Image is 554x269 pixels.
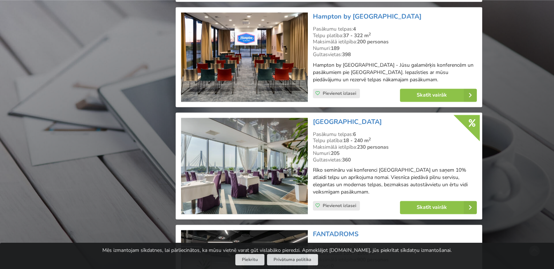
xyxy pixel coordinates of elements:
a: Skatīt vairāk [400,89,477,102]
strong: 4 [353,26,356,32]
a: Hampton by [GEOGRAPHIC_DATA] [313,12,421,21]
a: [GEOGRAPHIC_DATA] [313,117,382,126]
div: Gultasvietas: [313,51,477,58]
a: Skatīt vairāk [400,201,477,214]
div: Pasākumu telpas: [313,26,477,32]
strong: 230 personas [357,144,389,151]
div: Maksimālā ietilpība: [313,39,477,45]
div: Pasākumu telpas: [313,131,477,138]
strong: 398 [342,51,351,58]
strong: 18 - 240 m [343,137,371,144]
div: Numuri: [313,45,477,52]
p: Hampton by [GEOGRAPHIC_DATA] - Jūsu galamērķis konferencēm un pasākumiem pie [GEOGRAPHIC_DATA]. I... [313,62,477,83]
sup: 2 [369,31,371,37]
div: Gultasvietas: [313,157,477,163]
strong: 360 [342,156,351,163]
button: Piekrītu [235,254,264,265]
span: Pievienot izlasei [323,90,356,96]
a: Privātuma politika [267,254,318,265]
img: Viesnīca | Rīga | Riga Islande Hotel [181,118,307,214]
div: Telpu platība: [313,32,477,39]
div: Numuri: [313,150,477,157]
strong: 205 [331,150,339,157]
strong: 37 - 322 m [343,32,371,39]
sup: 2 [369,136,371,142]
strong: 6 [353,131,356,138]
img: Viesnīca | Mārupes novads | Hampton by Hilton Riga Airport [181,12,307,102]
div: Maksimālā ietilpība: [313,144,477,151]
a: FANTADROMS [313,230,358,238]
strong: 189 [331,45,339,52]
strong: 200 personas [357,38,389,45]
div: Telpu platība: [313,137,477,144]
p: Rīko semināru vai konferenci [GEOGRAPHIC_DATA] un saņem 10% atlaidi telpu un aprīkojuma nomai. Vi... [313,167,477,196]
span: Pievienot izlasei [323,203,356,208]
